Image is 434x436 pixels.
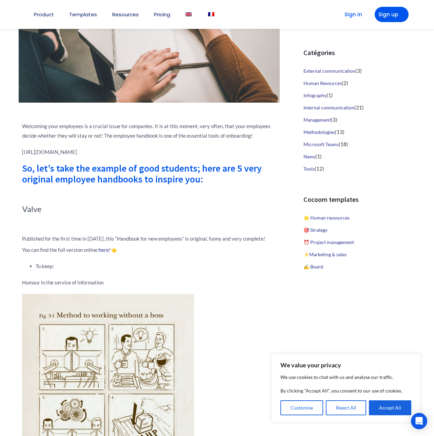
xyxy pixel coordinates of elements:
li: (1) [303,151,415,163]
a: Sign up [375,7,409,22]
span: Valve [22,204,42,214]
h3: Cocoom templates [303,195,415,204]
a: External communication [303,68,355,74]
p: We use cookies to chat with us and analyse our traffic. [280,373,411,381]
a: ⏰ Project management [303,239,354,245]
a: Infography [303,92,327,98]
span: Published for the first time in [DATE], this “Handbook for new employees” is original, funny and ... [22,236,265,242]
a: Templates [69,12,97,17]
li: (12) [303,163,415,175]
a: Pricing [154,12,170,17]
a: Methodologies [303,129,335,135]
span: So, let’s take the example of good students; here are 5 very original employee handbooks to inspi... [22,162,262,185]
a: Human Resources [303,80,342,86]
button: Accept All [369,400,411,415]
a: Resources [112,12,139,17]
p: Welcoming your employees is a crucial issue for companies. It is at this moment, very often, that... [22,121,276,140]
li: (13) [303,126,415,138]
a: here! [99,247,111,253]
li: (21) [303,102,415,114]
a: 🌟 Human ressources [303,215,350,221]
div: Open Intercom Messenger [411,413,427,429]
li: (3) [303,114,415,126]
li: (2) [303,77,415,89]
a: ⚡️Marketing & sales [303,251,347,257]
a: Management [303,117,331,123]
div: [URL][DOMAIN_NAME] [22,147,276,157]
a: Sign in [334,7,368,22]
a: ✍️ Board [303,264,323,269]
p: We value your privacy [280,361,411,369]
a: Tools [303,166,315,172]
a: News [303,154,315,159]
a: 🎯 Strategy [303,227,328,233]
button: Reject All [326,400,367,415]
button: Customise [280,400,323,415]
img: French [208,12,214,16]
li: (3) [303,65,415,77]
h3: Catégories [303,49,415,57]
li: (1) [303,89,415,102]
a: Internal communication [303,105,354,110]
p: By clicking "Accept All", you consent to our use of cookies. [280,387,411,395]
a: Product [34,12,54,17]
p: Humour in the service of information [22,278,276,287]
li: (18) [303,138,415,151]
a: Microsoft Teams [303,141,339,147]
img: English [185,12,192,16]
p: You can find the full version online: 👈 [22,245,276,255]
li: To keep: [36,261,276,271]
